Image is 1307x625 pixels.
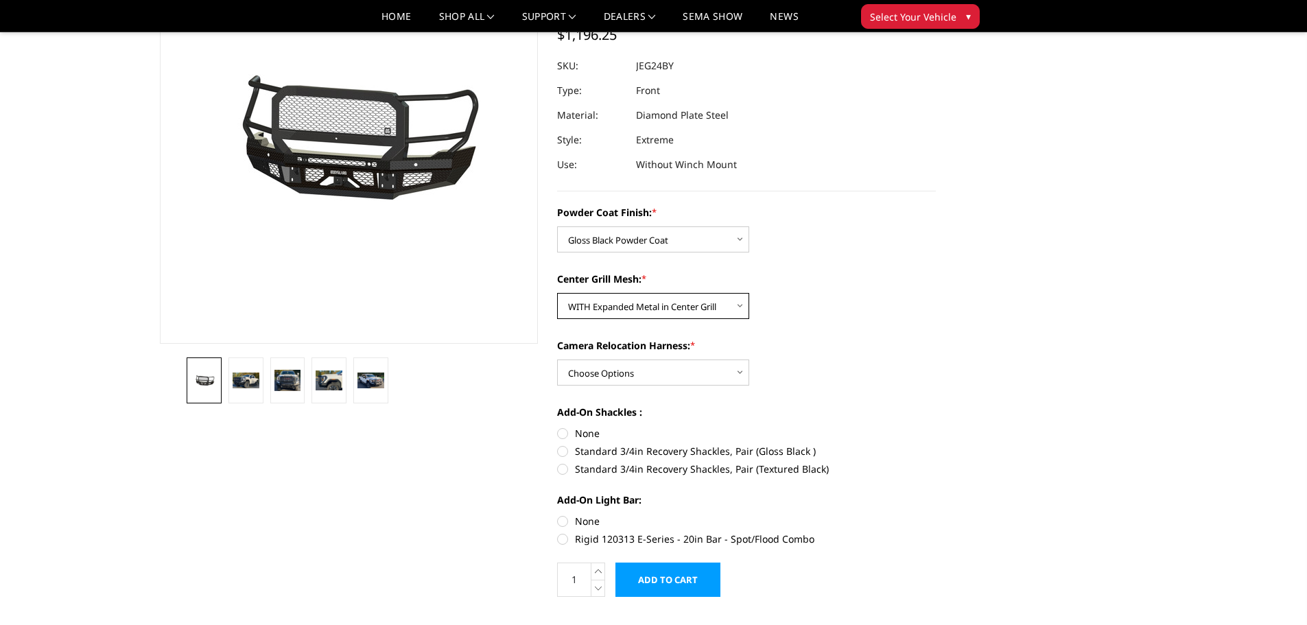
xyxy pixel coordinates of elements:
[557,405,936,419] label: Add-On Shackles :
[683,12,742,32] a: SEMA Show
[861,4,980,29] button: Select Your Vehicle
[557,338,936,353] label: Camera Relocation Harness:
[636,103,729,128] dd: Diamond Plate Steel
[557,462,936,476] label: Standard 3/4in Recovery Shackles, Pair (Textured Black)
[233,373,259,388] img: 2024-2025 GMC 2500-3500 - FT Series - Extreme Front Bumper
[557,54,626,78] dt: SKU:
[966,9,971,23] span: ▾
[439,12,495,32] a: shop all
[191,374,217,386] img: 2024-2025 GMC 2500-3500 - FT Series - Extreme Front Bumper
[557,444,936,458] label: Standard 3/4in Recovery Shackles, Pair (Gloss Black )
[557,532,936,546] label: Rigid 120313 E-Series - 20in Bar - Spot/Flood Combo
[357,373,384,388] img: 2024-2025 GMC 2500-3500 - FT Series - Extreme Front Bumper
[557,426,936,440] label: None
[557,128,626,152] dt: Style:
[557,152,626,177] dt: Use:
[636,128,674,152] dd: Extreme
[557,103,626,128] dt: Material:
[557,78,626,103] dt: Type:
[636,152,737,177] dd: Without Winch Mount
[522,12,576,32] a: Support
[870,10,956,24] span: Select Your Vehicle
[381,12,411,32] a: Home
[274,370,301,390] img: 2024-2025 GMC 2500-3500 - FT Series - Extreme Front Bumper
[557,272,936,286] label: Center Grill Mesh:
[636,54,674,78] dd: JEG24BY
[615,563,720,597] input: Add to Cart
[557,493,936,507] label: Add-On Light Bar:
[557,514,936,528] label: None
[770,12,798,32] a: News
[636,78,660,103] dd: Front
[557,205,936,220] label: Powder Coat Finish:
[316,370,342,390] img: 2024-2025 GMC 2500-3500 - FT Series - Extreme Front Bumper
[557,25,617,44] span: $1,196.25
[1238,559,1307,625] iframe: Chat Widget
[604,12,656,32] a: Dealers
